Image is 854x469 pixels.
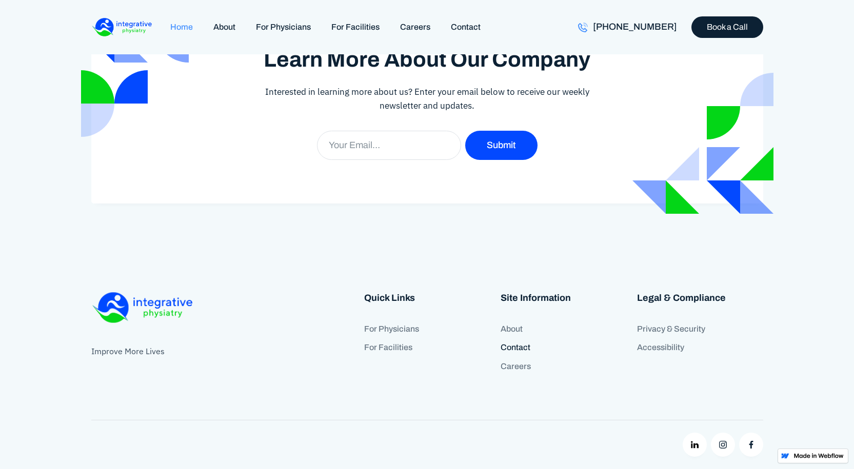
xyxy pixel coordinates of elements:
a: Contact [441,16,491,38]
a: Privacy & Security [637,320,763,339]
a: Careers [501,357,627,376]
a: Book a Call [691,16,763,37]
a: About [203,16,246,38]
a: For Physicians [364,320,490,339]
a: Accessibility [637,338,763,357]
input: Your Email… [317,131,461,160]
a: home [91,13,153,42]
h2: Learn More About Our Company [264,47,590,72]
h6: Site Information [501,292,627,304]
p: Interested in learning more about us? Enter your email below to receive our weekly newsletter and... [253,85,602,113]
img: Made in Webflow [793,453,844,458]
a: For Facilities [364,338,490,357]
a: Home [160,16,203,38]
a: Contact [501,338,627,357]
h6: Quick Links [364,292,490,304]
a: [PHONE_NUMBER] [568,16,687,38]
p: Improve More Lives [91,345,245,358]
a: For Physicians [246,16,321,38]
a: Careers [390,16,441,38]
form: Email Form [317,131,538,160]
h6: Legal & Compliance [637,292,763,304]
div: [PHONE_NUMBER] [593,22,677,33]
a: For Facilities [321,16,390,38]
a: About [501,320,627,339]
input: Submit [465,131,538,160]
